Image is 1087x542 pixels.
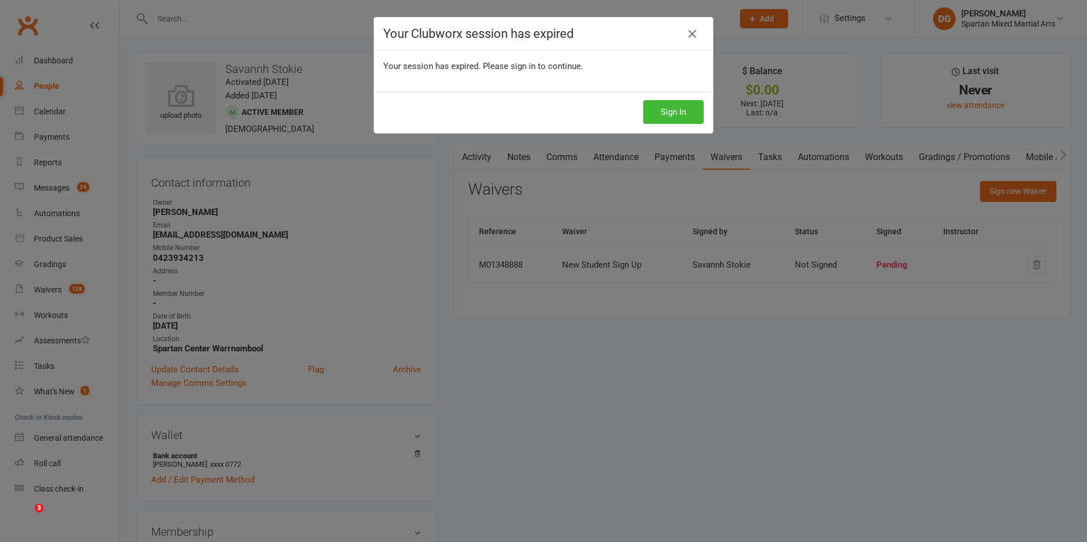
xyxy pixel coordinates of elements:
[683,25,701,43] a: Close
[11,504,38,531] iframe: Intercom live chat
[383,61,583,71] span: Your session has expired. Please sign in to continue.
[35,504,44,513] span: 3
[383,27,704,41] h4: Your Clubworx session has expired
[643,100,704,124] button: Sign In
